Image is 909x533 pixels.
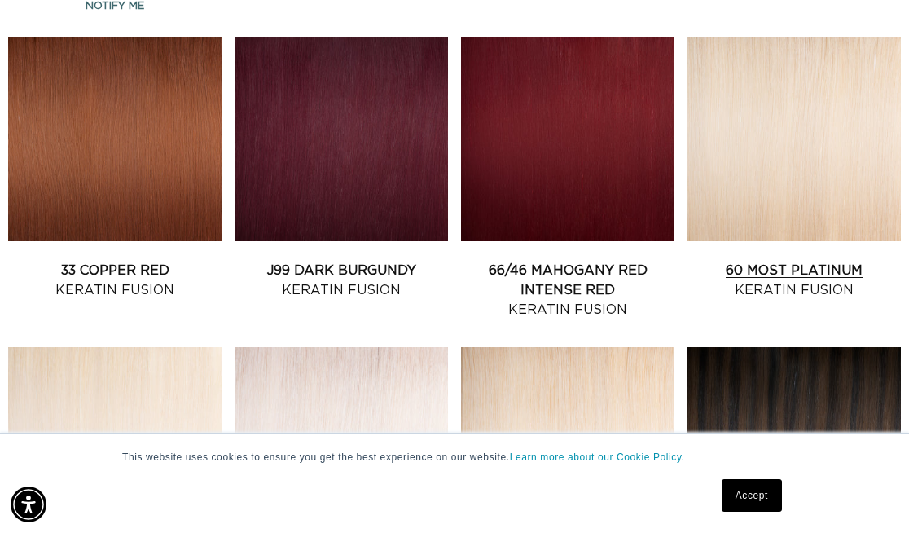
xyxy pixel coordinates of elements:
div: Accessibility Menu [11,487,46,522]
a: 33 Copper Red Keratin Fusion [8,261,222,300]
a: Accept [722,479,782,512]
a: 66/46 Mahogany Red Intense Red Keratin Fusion [461,261,674,319]
p: This website uses cookies to ensure you get the best experience on our website. [122,450,787,465]
a: Learn more about our Cookie Policy. [510,452,685,463]
a: 60 Most Platinum Keratin Fusion [687,261,901,300]
a: J99 Dark Burgundy Keratin Fusion [235,261,448,300]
